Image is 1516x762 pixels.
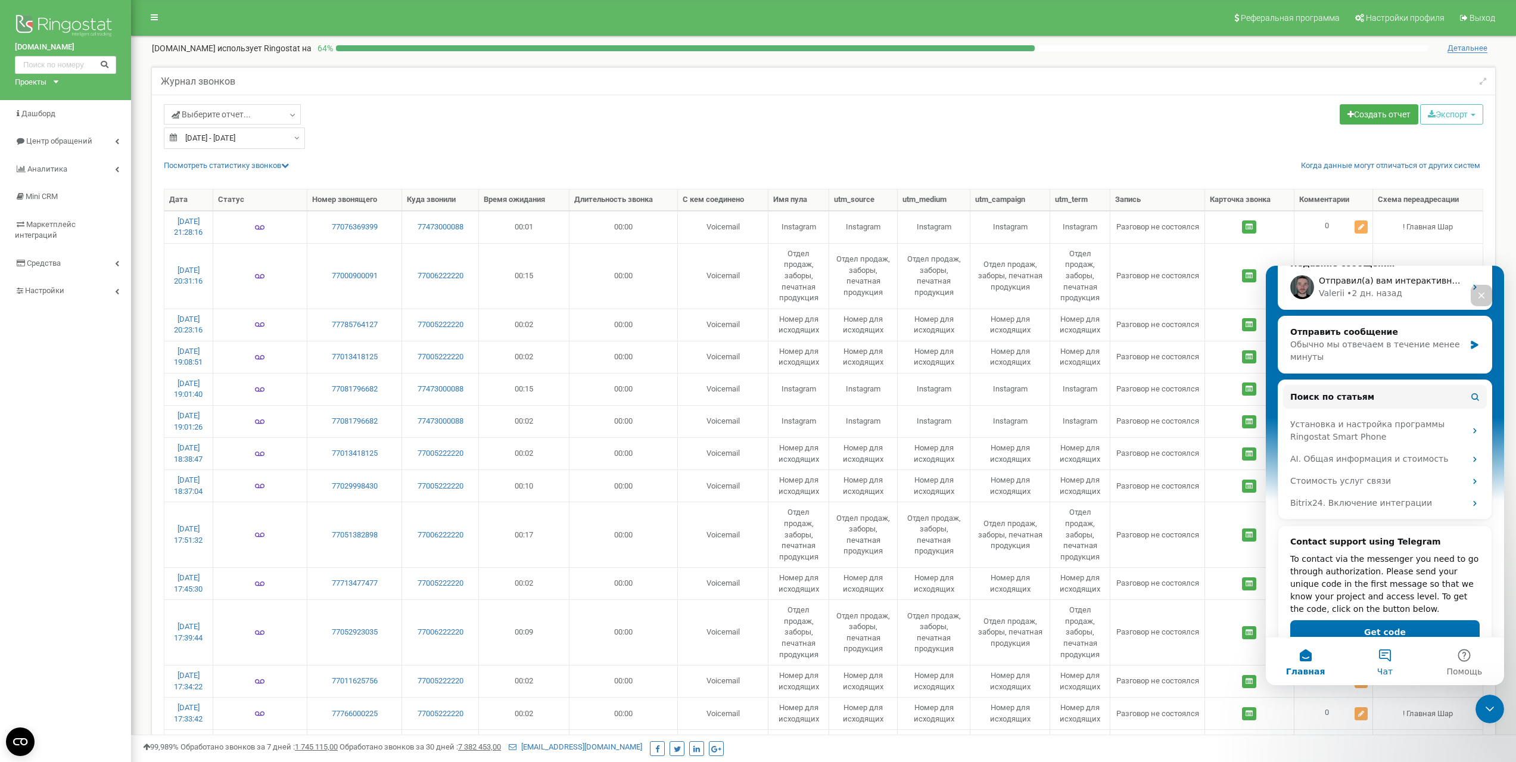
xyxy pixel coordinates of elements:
img: Голосовая почта [255,353,264,362]
p: [DOMAIN_NAME] [152,42,312,54]
td: Номер для исходящих [1050,309,1111,341]
td: 00:17 [479,502,569,567]
td: Voicemail [678,437,769,469]
a: [DOMAIN_NAME] [15,42,116,53]
td: 00:02 [479,437,569,469]
a: [DATE] 20:31:16 [174,266,203,286]
td: Разговор не состоялся [1110,665,1204,697]
div: Отправить сообщениеОбычно мы отвечаем в течение менее минуты [12,50,226,108]
td: 00:00 [569,405,678,437]
input: Поиск по номеру [15,56,116,74]
img: Голосовая почта [255,223,264,232]
td: Номер для исходящих [898,729,970,761]
img: Profile image for Valerii [24,10,48,33]
td: Instagram [768,211,829,243]
a: 77005222220 [407,708,474,720]
a: 77006222220 [407,270,474,282]
button: Get code [24,354,214,378]
td: 00:00 [569,665,678,697]
td: Voicemail [678,697,769,729]
td: Номер для исходящих [768,567,829,599]
td: Отдел продаж, заборы, печатная продукция [970,243,1050,309]
td: Voicemail [678,469,769,502]
td: Instagram [970,405,1050,437]
button: Чат [79,372,158,419]
td: Разговор не состоялся [1110,211,1204,243]
td: Instagram [1050,211,1111,243]
a: [DATE] 17:45:30 [174,573,203,593]
td: Отдел продаж, заборы, печатная продукция [1050,599,1111,665]
button: Поиск по статьям [17,119,221,143]
a: 77013418125 [312,352,397,363]
a: [DATE] 18:38:47 [174,443,203,464]
td: Отдел продаж, заборы, печатная продукция [768,599,829,665]
td: Номер для исходящих [898,309,970,341]
span: Помощь [180,402,216,410]
a: [DATE] 17:33:42 [174,703,203,723]
a: 77473000088 [407,222,474,233]
th: utm_campaign [970,189,1050,211]
td: Номер для исходящих [768,665,829,697]
td: ! Главная Шар [1373,243,1483,309]
td: Номер для исходящих [829,469,898,502]
span: Средства [27,259,61,268]
a: 77076369399 [312,222,397,233]
u: 1 745 115,00 [295,742,338,751]
iframe: Intercom live chat [1475,695,1504,723]
td: Instagram [1050,373,1111,405]
div: Установка и настройка программы Ringostat Smart Phone [24,153,200,178]
td: Номер для исходящих [1050,437,1111,469]
td: Номер для исходящих [768,469,829,502]
th: Куда звонили [402,189,479,211]
td: Номер для исходящих [898,665,970,697]
td: Номер для исходящих [829,437,898,469]
td: 0 [1294,243,1373,309]
div: Обычно мы отвечаем в течение менее минуты [24,73,199,98]
td: Voicemail [678,502,769,567]
td: Номер для исходящих [768,729,829,761]
span: Реферальная программа [1241,13,1340,23]
td: Voicemail [678,665,769,697]
td: Номер для исходящих [1050,567,1111,599]
td: Номер для исходящих [970,341,1050,373]
td: Отдел продаж, заборы, печатная продукция [898,243,970,309]
td: Номер для исходящих [1050,665,1111,697]
img: Голосовая почта [255,481,264,491]
div: Bitrix24. Включение интеграции [17,226,221,248]
td: 00:00 [569,469,678,502]
td: Номер для исходящих [829,729,898,761]
td: Номер для исходящих [768,697,829,729]
a: 77005222220 [407,676,474,687]
td: Instagram [898,373,970,405]
div: Стоимость услуг связи [17,204,221,226]
td: Номер для исходящих [970,469,1050,502]
img: Голосовая почта [255,530,264,540]
button: Open CMP widget [6,727,35,756]
a: [DATE] 19:01:40 [174,379,203,399]
td: Instagram [829,373,898,405]
td: 00:15 [479,373,569,405]
span: Поиск по статьям [24,125,108,138]
span: использует Ringostat на [217,43,312,53]
a: 77013418125 [312,448,397,459]
a: [DATE] 18:37:04 [174,475,203,496]
td: Номер для исходящих [829,341,898,373]
td: Instagram [1050,405,1111,437]
th: utm_source [829,189,898,211]
td: Отдел продаж, заборы, печатная продукция [1050,502,1111,567]
td: 00:09 [479,599,569,665]
td: 0 [1294,211,1373,243]
span: Детальнее [1447,43,1487,53]
td: Отдел продаж, заборы, печатная продукция [768,243,829,309]
td: Voicemail [678,373,769,405]
span: Настройки профиля [1366,13,1445,23]
th: utm_term [1050,189,1111,211]
td: ! Главная Шар [1373,697,1483,729]
td: Отдел продаж, заборы, печатная продукция [829,502,898,567]
a: [DATE] 17:34:22 [174,671,203,691]
td: 00:00 [569,567,678,599]
iframe: Intercom live chat [1266,266,1504,685]
th: Комментарии [1294,189,1373,211]
td: 00:02 [479,405,569,437]
td: Номер для исходящих [829,697,898,729]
